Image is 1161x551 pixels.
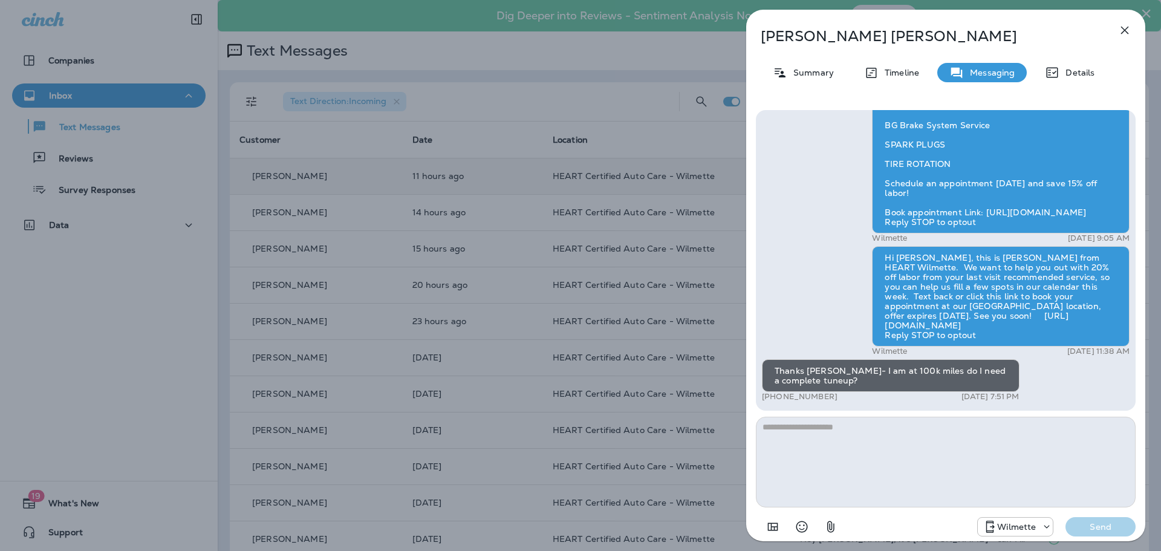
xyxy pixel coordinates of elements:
p: [DATE] 7:51 PM [961,392,1020,402]
p: Wilmette [997,522,1036,532]
p: [DATE] 11:38 AM [1067,347,1130,356]
p: Wilmette [872,233,907,243]
p: Summary [787,68,834,77]
div: +1 (847) 865-9557 [978,520,1053,534]
p: [PERSON_NAME] [PERSON_NAME] [761,28,1091,45]
p: Messaging [964,68,1015,77]
button: Select an emoji [790,515,814,539]
div: Hi [PERSON_NAME], this is [PERSON_NAME] from HEART Wilmette. We want to help you out with 20% off... [872,246,1130,347]
div: Hello [PERSON_NAME], just a friendly reminder that on your last visit, there were some recommende... [872,36,1130,233]
button: Add in a premade template [761,515,785,539]
p: Details [1059,68,1094,77]
p: Wilmette [872,347,907,356]
p: Timeline [879,68,919,77]
p: [PHONE_NUMBER] [762,392,837,402]
p: [DATE] 9:05 AM [1068,233,1130,243]
div: Thanks [PERSON_NAME]- I am at 100k miles do I need a complete tuneup? [762,359,1020,392]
